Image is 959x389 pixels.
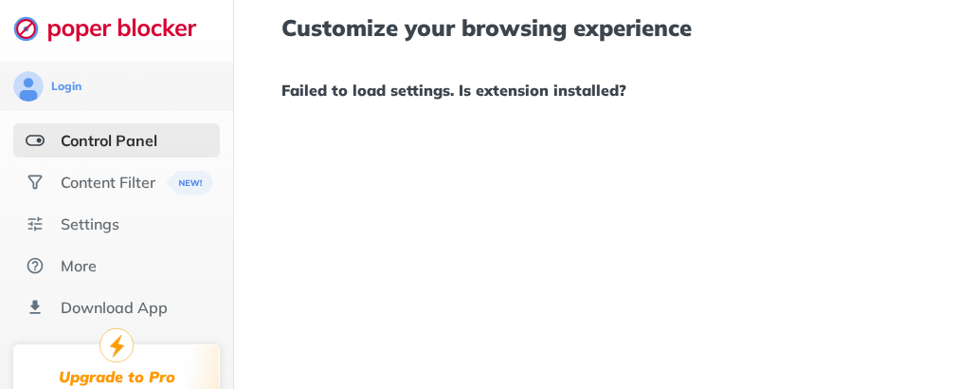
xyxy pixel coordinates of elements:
img: logo-webpage.svg [13,15,217,42]
div: Settings [61,214,119,233]
div: Login [51,79,81,94]
div: More [61,256,97,275]
img: download-app.svg [26,298,45,317]
img: social.svg [26,173,45,192]
div: Control Panel [61,131,157,150]
div: Upgrade to Pro [59,368,175,386]
div: Download App [61,298,168,317]
img: menuBanner.svg [167,171,213,194]
img: upgrade-to-pro.svg [100,328,134,362]
img: features-selected.svg [26,131,45,150]
div: Content Filter [61,173,155,192]
img: settings.svg [26,214,45,233]
img: about.svg [26,256,45,275]
img: avatar.svg [13,71,44,102]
